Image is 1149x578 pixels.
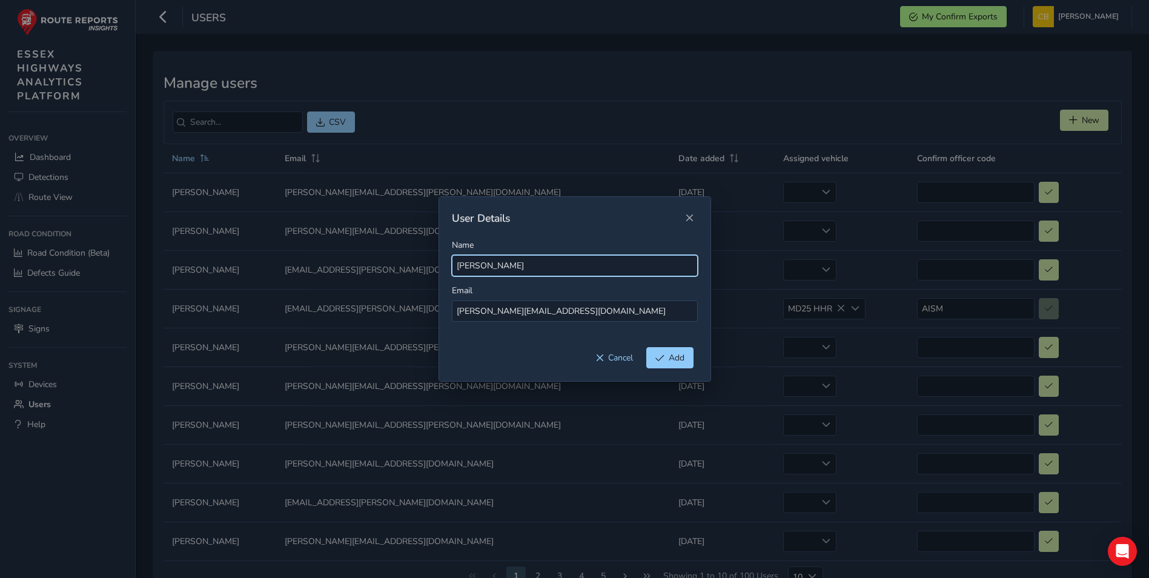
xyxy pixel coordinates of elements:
[1108,537,1137,566] div: Open Intercom Messenger
[452,285,472,296] label: Email
[669,352,684,364] span: Add
[608,352,633,364] span: Cancel
[681,210,698,227] button: Close
[452,239,474,251] label: Name
[452,211,681,225] div: User Details
[646,347,694,368] button: Add
[586,347,642,368] button: Cancel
